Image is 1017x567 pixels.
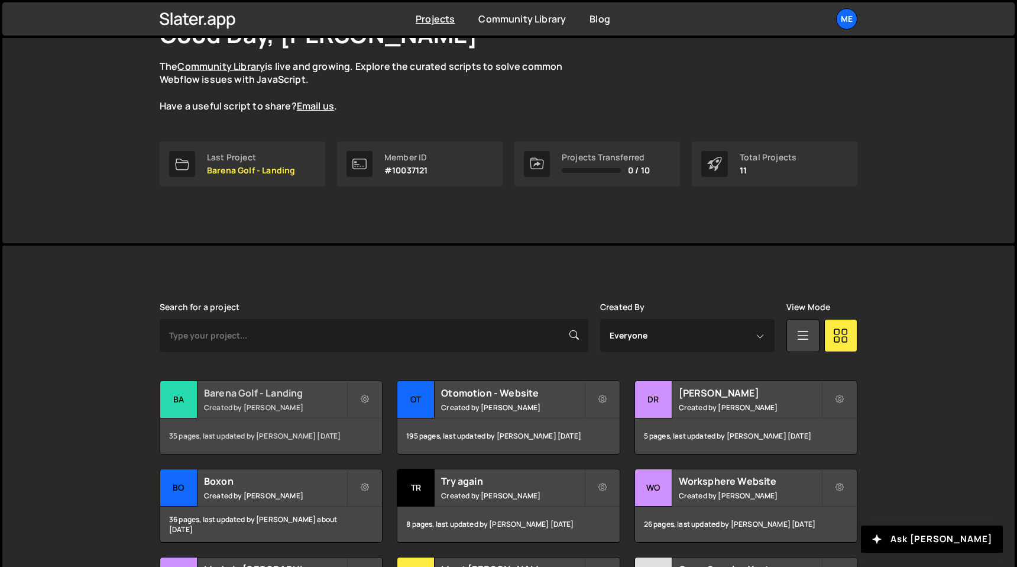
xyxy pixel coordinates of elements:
[177,60,265,73] a: Community Library
[836,8,857,30] a: Me
[679,475,821,488] h2: Worksphere Website
[384,166,427,175] p: #10037121
[160,469,383,543] a: Bo Boxon Created by [PERSON_NAME] 36 pages, last updated by [PERSON_NAME] about [DATE]
[297,99,334,112] a: Email us
[204,402,346,413] small: Created by [PERSON_NAME]
[635,418,857,454] div: 5 pages, last updated by [PERSON_NAME] [DATE]
[416,12,455,25] a: Projects
[160,381,383,455] a: Ba Barena Golf - Landing Created by [PERSON_NAME] 35 pages, last updated by [PERSON_NAME] [DATE]
[590,12,610,25] a: Blog
[441,386,584,400] h2: Otomotion - Website
[635,381,672,418] div: Dr
[204,386,346,400] h2: Barena Golf - Landing
[160,60,585,113] p: The is live and growing. Explore the curated scripts to solve common Webflow issues with JavaScri...
[160,418,382,454] div: 35 pages, last updated by [PERSON_NAME] [DATE]
[478,12,566,25] a: Community Library
[679,491,821,501] small: Created by [PERSON_NAME]
[634,469,857,543] a: Wo Worksphere Website Created by [PERSON_NAME] 26 pages, last updated by [PERSON_NAME] [DATE]
[786,302,830,312] label: View Mode
[160,469,197,507] div: Bo
[634,381,857,455] a: Dr [PERSON_NAME] Created by [PERSON_NAME] 5 pages, last updated by [PERSON_NAME] [DATE]
[204,475,346,488] h2: Boxon
[397,381,620,455] a: Ot Otomotion - Website Created by [PERSON_NAME] 195 pages, last updated by [PERSON_NAME] [DATE]
[397,418,619,454] div: 195 pages, last updated by [PERSON_NAME] [DATE]
[441,491,584,501] small: Created by [PERSON_NAME]
[397,381,435,418] div: Ot
[397,469,435,507] div: Tr
[740,166,796,175] p: 11
[207,166,295,175] p: Barena Golf - Landing
[441,475,584,488] h2: Try again
[635,469,672,507] div: Wo
[740,153,796,162] div: Total Projects
[679,386,821,400] h2: [PERSON_NAME]
[204,491,346,501] small: Created by [PERSON_NAME]
[207,153,295,162] div: Last Project
[397,469,620,543] a: Tr Try again Created by [PERSON_NAME] 8 pages, last updated by [PERSON_NAME] [DATE]
[441,402,584,413] small: Created by [PERSON_NAME]
[679,402,821,413] small: Created by [PERSON_NAME]
[160,319,588,352] input: Type your project...
[600,302,645,312] label: Created By
[160,507,382,542] div: 36 pages, last updated by [PERSON_NAME] about [DATE]
[635,507,857,542] div: 26 pages, last updated by [PERSON_NAME] [DATE]
[160,302,239,312] label: Search for a project
[861,526,1003,553] button: Ask [PERSON_NAME]
[384,153,427,162] div: Member ID
[397,507,619,542] div: 8 pages, last updated by [PERSON_NAME] [DATE]
[160,141,325,186] a: Last Project Barena Golf - Landing
[628,166,650,175] span: 0 / 10
[562,153,650,162] div: Projects Transferred
[160,381,197,418] div: Ba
